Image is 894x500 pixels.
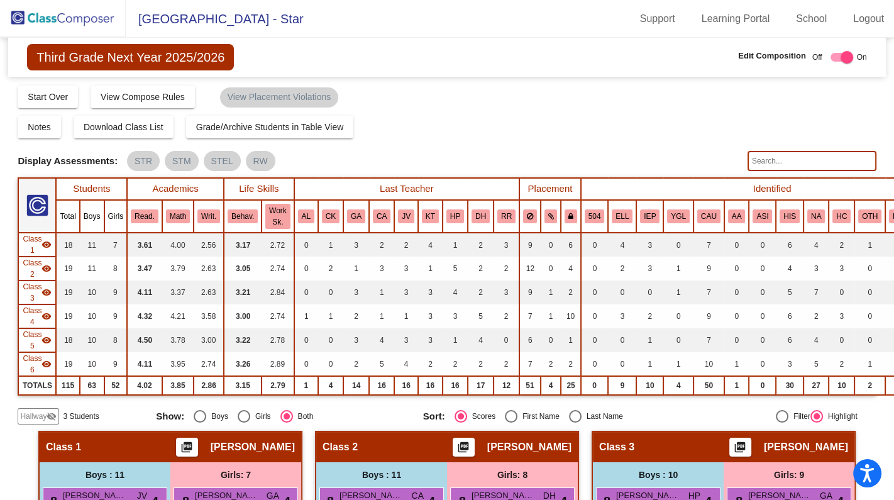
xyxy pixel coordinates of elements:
[56,281,79,304] td: 19
[418,200,443,233] th: Kyle Thornton
[854,281,885,304] td: 0
[162,281,194,304] td: 3.37
[443,281,468,304] td: 4
[347,209,365,223] button: GA
[608,233,636,257] td: 4
[41,359,52,369] mat-icon: visibility
[394,328,418,352] td: 3
[265,204,290,229] button: Work Sk.
[104,352,128,376] td: 9
[127,257,162,281] td: 3.47
[612,209,632,223] button: ELL
[724,352,749,376] td: 1
[581,257,609,281] td: 0
[812,52,822,63] span: Off
[166,209,190,223] button: Math
[56,304,79,328] td: 19
[162,352,194,376] td: 3.95
[663,200,693,233] th: Young for grade level
[541,304,561,328] td: 1
[541,233,561,257] td: 0
[369,328,394,352] td: 4
[693,304,724,328] td: 9
[472,209,490,223] button: DH
[194,328,224,352] td: 3.00
[343,257,369,281] td: 1
[18,233,56,257] td: CJ Hendrickson - No Class Name
[561,328,581,352] td: 1
[561,233,581,257] td: 6
[803,257,829,281] td: 3
[127,178,224,200] th: Academics
[194,281,224,304] td: 2.63
[776,304,803,328] td: 6
[519,233,541,257] td: 9
[732,441,748,458] mat-icon: picture_as_pdf
[724,281,749,304] td: 0
[776,257,803,281] td: 4
[803,304,829,328] td: 2
[224,281,262,304] td: 3.21
[803,328,829,352] td: 4
[186,116,354,138] button: Grade/Archive Students in Table View
[803,233,829,257] td: 4
[724,304,749,328] td: 0
[18,281,56,304] td: Stephanie Goble - No Class Name
[80,281,104,304] td: 10
[541,200,561,233] th: Keep with students
[194,376,224,395] td: 2.86
[456,441,471,458] mat-icon: picture_as_pdf
[373,209,390,223] button: CA
[749,281,776,304] td: 0
[318,352,343,376] td: 0
[262,257,294,281] td: 2.74
[28,122,51,132] span: Notes
[398,209,414,223] button: JV
[318,257,343,281] td: 2
[224,328,262,352] td: 3.22
[829,200,854,233] th: Highly Capable
[519,281,541,304] td: 9
[56,352,79,376] td: 19
[854,257,885,281] td: 0
[18,257,56,281] td: Andrew Wolf - No Class Name
[162,328,194,352] td: 3.78
[829,304,854,328] td: 3
[262,281,294,304] td: 2.84
[724,233,749,257] td: 0
[127,376,162,395] td: 4.02
[369,233,394,257] td: 2
[729,438,751,457] button: Print Students Details
[194,233,224,257] td: 2.56
[776,200,803,233] th: Hispanic
[519,200,541,233] th: Keep away students
[749,352,776,376] td: 0
[608,352,636,376] td: 0
[749,200,776,233] th: Asian
[80,304,104,328] td: 10
[561,200,581,233] th: Keep with teacher
[18,304,56,328] td: Katie MacLean - No Class Name
[724,257,749,281] td: 0
[494,352,519,376] td: 2
[343,304,369,328] td: 2
[104,328,128,352] td: 8
[829,281,854,304] td: 0
[854,304,885,328] td: 0
[728,209,746,223] button: AA
[369,257,394,281] td: 3
[394,233,418,257] td: 2
[162,257,194,281] td: 3.79
[581,200,609,233] th: 504 Plan
[519,352,541,376] td: 7
[636,281,663,304] td: 0
[80,328,104,352] td: 10
[80,376,104,395] td: 63
[224,178,294,200] th: Life Skills
[41,264,52,274] mat-icon: visibility
[131,209,158,223] button: Read.
[748,151,876,171] input: Search...
[581,281,609,304] td: 0
[803,352,829,376] td: 5
[23,257,41,280] span: Class 2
